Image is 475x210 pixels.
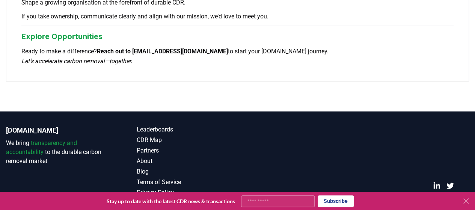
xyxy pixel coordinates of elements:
a: Partners [137,146,237,155]
a: About [137,157,237,166]
a: Blog [137,167,237,176]
a: Twitter [446,182,454,190]
p: Ready to make a difference? to start your [DOMAIN_NAME] journey. [21,47,454,66]
a: Terms of Service [137,178,237,187]
span: transparency and accountability [6,139,77,156]
a: LinkedIn [433,182,440,190]
a: CDR Map [137,136,237,145]
a: Privacy Policy [137,188,237,197]
p: We bring to the durable carbon removal market [6,139,107,166]
a: Leaderboards [137,125,237,134]
strong: Reach out to [EMAIL_ADDRESS][DOMAIN_NAME] [97,48,228,55]
em: Let’s accelerate carbon removal—together. [21,57,132,65]
h3: Explore Opportunities [21,31,454,42]
p: If you take ownership, communicate clearly and align with our mission, we’d love to meet you. [21,12,454,21]
p: [DOMAIN_NAME] [6,125,107,136]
